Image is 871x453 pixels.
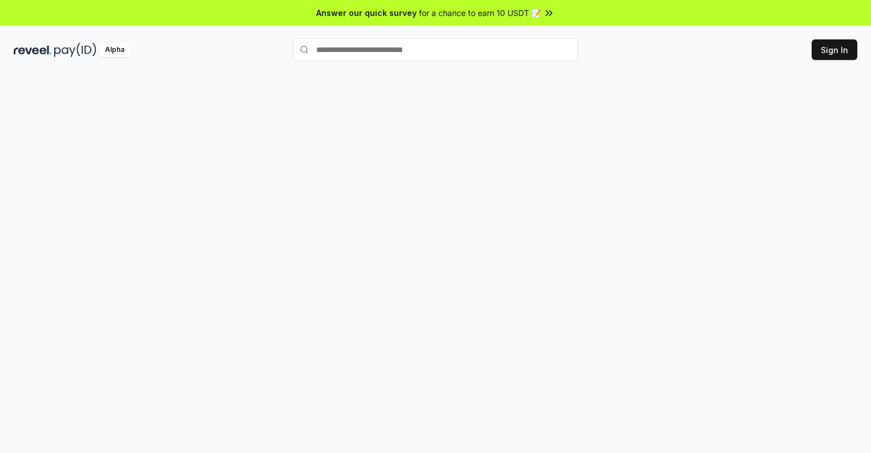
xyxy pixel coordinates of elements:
[419,7,541,19] span: for a chance to earn 10 USDT 📝
[99,43,131,57] div: Alpha
[54,43,96,57] img: pay_id
[316,7,417,19] span: Answer our quick survey
[14,43,52,57] img: reveel_dark
[812,39,857,60] button: Sign In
